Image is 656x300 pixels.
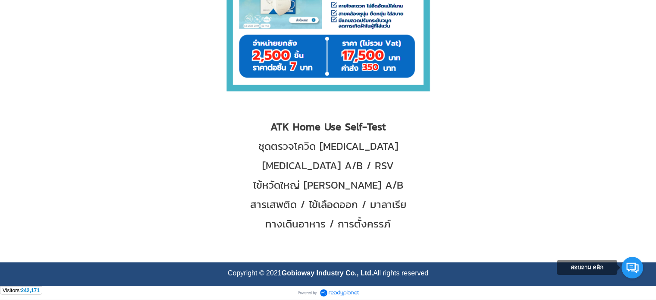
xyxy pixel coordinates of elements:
[571,264,604,271] span: สอบถาม คลิก
[250,197,406,212] span: สารเสพติด / ไข้เลือดออก / มาลาเรีย
[270,119,386,134] strong: ATK Home Use Self-Test
[228,269,428,277] span: Copyright © 2021 All rights reserved
[258,139,398,154] span: ชุดตรวจโควิด [MEDICAL_DATA]
[282,269,373,277] strong: Gobioway Industry Co., Ltd.
[21,287,39,294] span: 242,171
[265,216,391,231] span: ทางเดินอาหาร / การตั้งครรภ์
[294,286,362,300] img: Powered by ReadyPlanet
[262,158,394,173] span: [MEDICAL_DATA] A/B / RSV
[253,177,403,193] span: ไข้หวัดใหญ่ [PERSON_NAME] A/B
